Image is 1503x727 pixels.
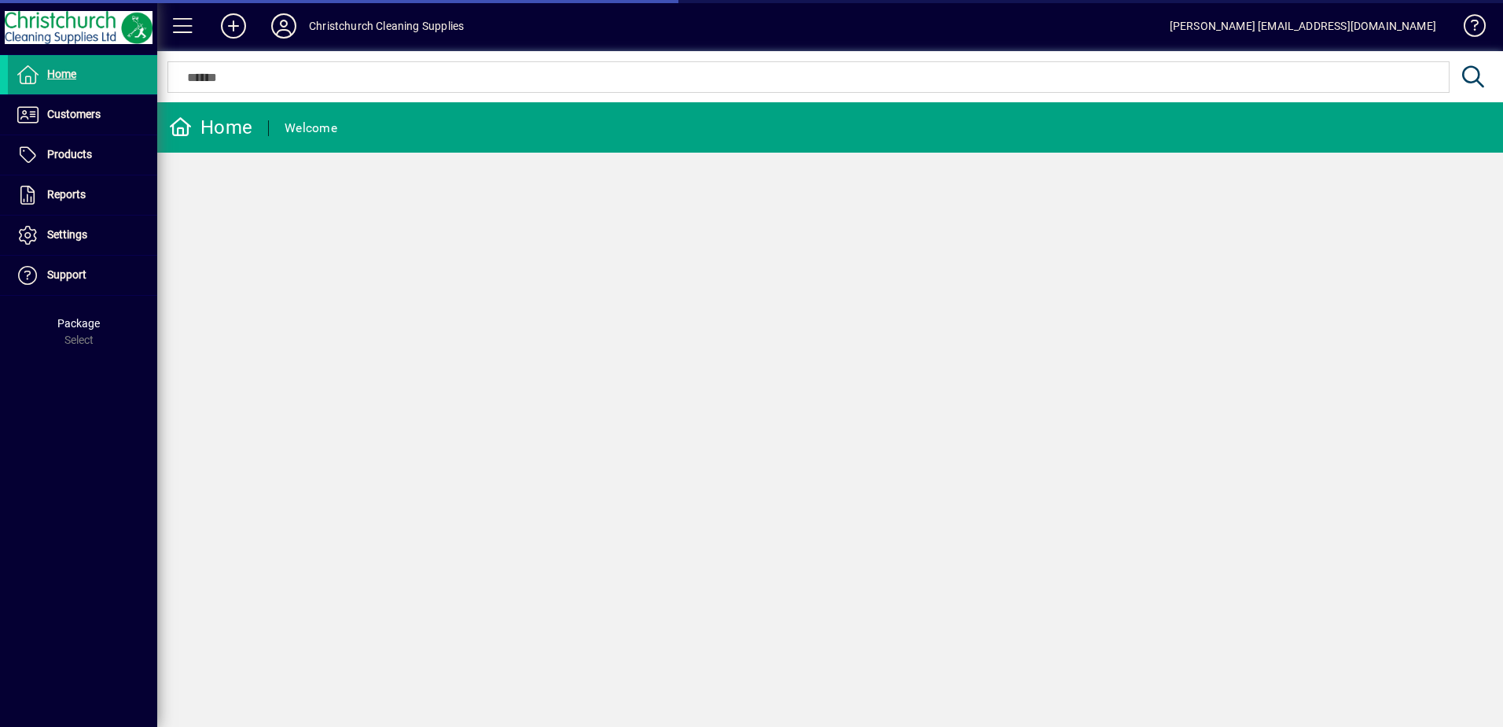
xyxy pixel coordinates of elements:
div: [PERSON_NAME] [EMAIL_ADDRESS][DOMAIN_NAME] [1170,13,1436,39]
button: Profile [259,12,309,40]
div: Welcome [285,116,337,141]
div: Home [169,115,252,140]
span: Products [47,148,92,161]
a: Settings [8,216,157,255]
span: Settings [47,228,87,241]
a: Reports [8,175,157,215]
span: Reports [47,188,86,201]
div: Christchurch Cleaning Supplies [309,13,464,39]
a: Products [8,135,157,175]
a: Customers [8,95,157,135]
button: Add [208,12,259,40]
span: Customers [47,108,101,120]
a: Support [8,256,157,295]
span: Support [47,268,86,281]
a: Knowledge Base [1452,3,1483,54]
span: Package [57,317,100,330]
span: Home [47,68,76,80]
